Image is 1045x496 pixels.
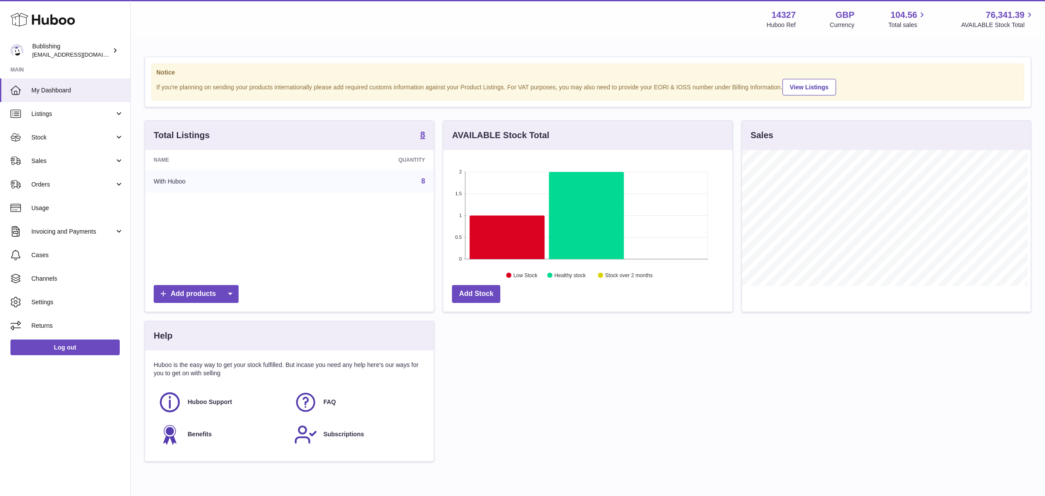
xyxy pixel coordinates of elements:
span: [EMAIL_ADDRESS][DOMAIN_NAME] [32,51,128,58]
span: Invoicing and Payments [31,228,115,236]
a: Huboo Support [158,391,285,414]
h3: Sales [751,129,773,141]
strong: 14327 [772,9,796,21]
h3: AVAILABLE Stock Total [452,129,549,141]
a: 104.56 Total sales [888,9,927,29]
span: My Dashboard [31,86,124,95]
span: Channels [31,275,124,283]
span: Stock [31,133,115,142]
text: 1.5 [455,191,462,196]
a: 8 [420,130,425,141]
a: 76,341.39 AVAILABLE Stock Total [961,9,1035,29]
span: Listings [31,110,115,118]
strong: Notice [156,68,1019,77]
span: AVAILABLE Stock Total [961,21,1035,29]
text: Healthy stock [555,272,587,279]
span: Benefits [188,430,212,438]
text: Stock over 2 months [605,272,653,279]
h3: Total Listings [154,129,210,141]
span: FAQ [324,398,336,406]
th: Quantity [297,150,434,170]
p: Huboo is the easy way to get your stock fulfilled. But incase you need any help here's our ways f... [154,361,425,377]
th: Name [145,150,297,170]
span: 76,341.39 [986,9,1025,21]
img: internalAdmin-14327@internal.huboo.com [10,44,24,57]
text: 0.5 [455,234,462,240]
span: Settings [31,298,124,306]
span: Total sales [888,21,927,29]
div: Currency [830,21,855,29]
a: FAQ [294,391,421,414]
span: Subscriptions [324,430,364,438]
strong: GBP [836,9,854,21]
div: Huboo Ref [767,21,796,29]
td: With Huboo [145,170,297,193]
text: 1 [459,213,462,218]
h3: Help [154,330,172,342]
div: Bublishing [32,42,111,59]
span: Usage [31,204,124,212]
span: Orders [31,180,115,189]
a: Log out [10,340,120,355]
span: Sales [31,157,115,165]
a: Benefits [158,423,285,446]
span: Huboo Support [188,398,232,406]
div: If you're planning on sending your products internationally please add required customs informati... [156,78,1019,95]
span: Cases [31,251,124,259]
a: Subscriptions [294,423,421,446]
strong: 8 [420,130,425,139]
span: Returns [31,322,124,330]
text: 2 [459,169,462,174]
a: 8 [421,177,425,185]
span: 104.56 [890,9,917,21]
a: View Listings [782,79,836,95]
text: Low Stock [513,272,538,279]
a: Add Stock [452,285,500,303]
a: Add products [154,285,239,303]
text: 0 [459,256,462,262]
